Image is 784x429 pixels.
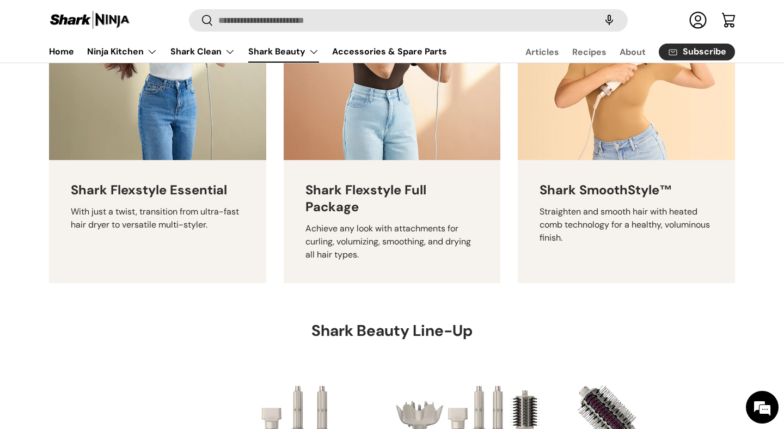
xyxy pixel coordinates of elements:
p: Achieve any look with attachments for curling, volumizing, smoothing, and drying all hair types. [305,222,479,261]
h3: Shark SmoothStyle™ [540,182,672,199]
p: With just a twist, transition from ultra-fast hair dryer to versatile multi-styler. [71,205,244,231]
a: Home [49,41,74,62]
nav: Secondary [499,41,735,63]
div: Minimize live chat window [179,5,205,32]
span: We're online! [63,137,150,247]
div: Chat with us now [57,61,183,75]
summary: Shark Beauty [242,41,326,63]
summary: Shark Clean [164,41,242,63]
nav: Primary [49,41,447,63]
a: Accessories & Spare Parts [332,41,447,62]
a: Subscribe [659,44,735,60]
p: Straighten and smooth hair with heated comb technology for a healthy, voluminous finish. [540,205,713,244]
a: Articles [525,41,559,63]
textarea: Type your message and hit 'Enter' [5,297,207,335]
h3: ​Shark Flexstyle Full Package [305,182,479,216]
h3: Shark Flexstyle Essential​ [71,182,227,199]
a: About [620,41,646,63]
img: Shark Ninja Philippines [49,10,131,31]
span: Subscribe [683,48,726,57]
speech-search-button: Search by voice [592,9,627,33]
h2: Shark Beauty Line-Up [311,321,473,341]
a: Recipes [572,41,607,63]
summary: Ninja Kitchen [81,41,164,63]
